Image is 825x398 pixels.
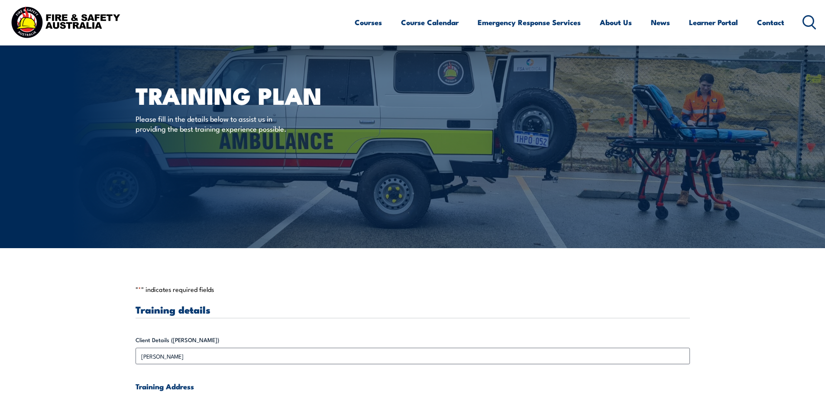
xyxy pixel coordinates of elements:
[136,113,294,134] p: Please fill in the details below to assist us in providing the best training experience possible.
[136,85,349,105] h1: Training plan
[757,11,784,34] a: Contact
[136,382,690,391] h4: Training Address
[136,336,690,344] label: Client Details ([PERSON_NAME])
[478,11,581,34] a: Emergency Response Services
[689,11,738,34] a: Learner Portal
[651,11,670,34] a: News
[136,304,690,314] h3: Training details
[401,11,459,34] a: Course Calendar
[355,11,382,34] a: Courses
[600,11,632,34] a: About Us
[136,285,690,294] p: " " indicates required fields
